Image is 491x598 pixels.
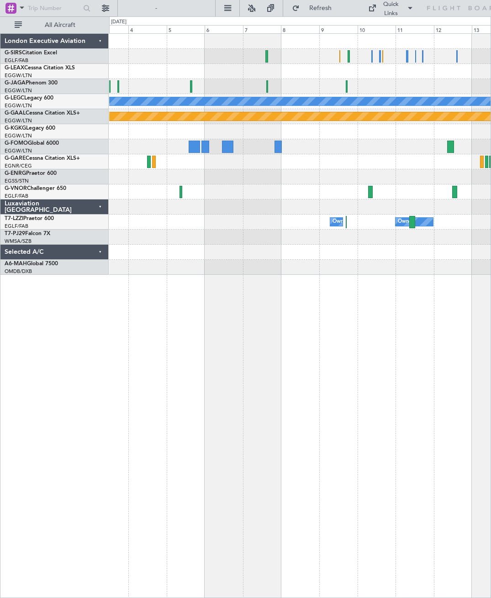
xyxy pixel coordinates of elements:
a: EGGW/LTN [5,132,32,139]
a: EGGW/LTN [5,102,32,109]
a: EGNR/CEG [5,163,32,169]
a: G-GARECessna Citation XLS+ [5,156,80,161]
span: G-KGKG [5,126,26,131]
span: G-VNOR [5,186,27,191]
input: Trip Number [28,1,80,15]
div: 5 [167,25,205,33]
span: G-LEAX [5,65,24,71]
div: [DATE] [111,18,127,26]
a: G-FOMOGlobal 6000 [5,141,59,146]
span: G-LEGC [5,95,24,101]
span: G-JAGA [5,80,26,86]
div: 9 [319,25,358,33]
span: G-FOMO [5,141,28,146]
div: 3 [90,25,129,33]
a: EGSS/STN [5,178,29,184]
a: OMDB/DXB [5,268,32,275]
a: EGGW/LTN [5,117,32,124]
span: All Aircraft [24,22,96,28]
a: EGLF/FAB [5,57,28,64]
a: G-LEAXCessna Citation XLS [5,65,75,71]
a: EGGW/LTN [5,87,32,94]
a: EGLF/FAB [5,193,28,199]
a: T7-PJ29Falcon 7X [5,231,50,236]
span: T7-PJ29 [5,231,25,236]
div: 12 [434,25,472,33]
div: 11 [396,25,434,33]
div: Owner [398,215,413,229]
a: G-VNORChallenger 650 [5,186,66,191]
span: G-SIRS [5,50,22,56]
a: EGGW/LTN [5,72,32,79]
div: 6 [205,25,243,33]
a: G-ENRGPraetor 600 [5,171,57,176]
span: G-ENRG [5,171,26,176]
span: G-GAAL [5,110,26,116]
a: EGLF/FAB [5,223,28,230]
button: Quick Links [364,1,418,16]
a: G-KGKGLegacy 600 [5,126,55,131]
a: WMSA/SZB [5,238,32,245]
div: 7 [243,25,281,33]
a: A6-MAHGlobal 7500 [5,261,58,267]
div: 4 [128,25,167,33]
span: A6-MAH [5,261,27,267]
button: All Aircraft [10,18,99,32]
a: T7-LZZIPraetor 600 [5,216,54,221]
a: G-LEGCLegacy 600 [5,95,53,101]
div: 10 [358,25,396,33]
span: Refresh [301,5,340,11]
div: Owner [333,215,348,229]
a: G-JAGAPhenom 300 [5,80,58,86]
div: 8 [281,25,319,33]
a: EGGW/LTN [5,147,32,154]
a: G-SIRSCitation Excel [5,50,57,56]
button: Refresh [288,1,343,16]
span: G-GARE [5,156,26,161]
a: G-GAALCessna Citation XLS+ [5,110,80,116]
span: T7-LZZI [5,216,23,221]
